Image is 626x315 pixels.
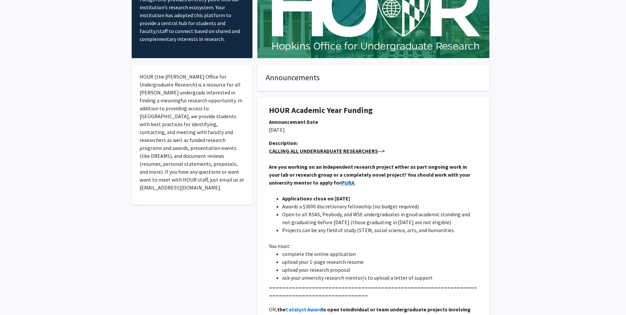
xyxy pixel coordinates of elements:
p: [DATE] [269,126,478,134]
h1: HOUR Academic Year Funding [269,106,478,115]
li: complete the online application [282,250,478,258]
strong: the [277,306,285,313]
a: PURA [341,179,354,186]
li: ask your university research mentor/s to upload a letter of support [282,274,478,282]
p: You must: [269,242,478,250]
iframe: Chat [5,285,28,310]
strong: Are you working on an independent research project either as part ongoing work in your lab or res... [269,163,471,186]
li: Awards a $3000 discretionary fellowship (no budget required) [282,202,478,210]
h4: Announcements [266,73,481,83]
li: upload your research proposal [282,266,478,274]
u: CALLING ALL UNDERGRADUATE RESEARCHERS [269,148,378,154]
p: HOUR (the [PERSON_NAME] Office for Undergraduate Research) is a resource for all [PERSON_NAME] un... [140,73,245,192]
div: Announcement Date [269,118,478,126]
strong: --> [269,148,385,154]
strong: Applications close on [DATE] [282,195,350,202]
strong: _____________________________________________________________________________________________ [269,282,477,297]
p: . [269,163,478,187]
div: Description: [269,139,478,147]
a: Catalyst Award [285,306,322,313]
li: Projects can be any field of study (STEM, social science, arts, and humanities. [282,226,478,234]
strong: is open to [322,306,346,313]
li: upload your 1-page research resume [282,258,478,266]
li: Open to all KSAS, Peabody, and WSE undergraduates in good academic standing and not graduating be... [282,210,478,226]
